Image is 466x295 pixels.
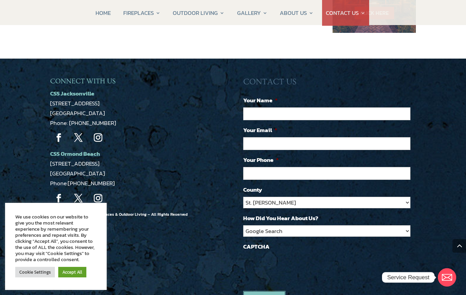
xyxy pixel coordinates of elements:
a: [PHONE_NUMBER] [68,179,115,188]
a: [STREET_ADDRESS] [50,159,100,168]
a: Cookie Settings [15,267,55,277]
a: Follow on X [70,129,87,146]
a: Email [438,268,456,287]
label: Your Phone [243,156,279,164]
a: Follow on Facebook [50,190,67,207]
span: CONNECT WITH US [50,77,115,85]
a: [GEOGRAPHIC_DATA] [50,109,105,118]
a: CSS Ormond Beach [50,149,100,158]
label: Your Email [243,126,277,134]
a: Phone: [PHONE_NUMBER] [50,119,116,127]
label: Your Name [243,97,278,104]
a: Follow on X [70,190,87,207]
label: County [243,186,262,193]
a: Follow on Facebook [50,129,67,146]
a: CSS Jacksonville [50,89,94,98]
div: We use cookies on our website to give you the most relevant experience by remembering your prefer... [15,214,97,262]
a: [GEOGRAPHIC_DATA] [50,169,105,178]
label: CAPTCHA [243,243,270,250]
h3: CONTACT US [243,77,416,90]
a: [STREET_ADDRESS] [50,99,100,108]
a: Follow on Instagram [89,190,106,207]
span: Copyright © 2025 – CSS Fireplaces & Outdoor Living – All Rights Reserved [50,211,188,227]
a: Accept All [58,267,86,277]
label: How Did You Hear About Us? [243,214,318,222]
span: Phone: [50,179,115,188]
a: Follow on Instagram [89,129,106,146]
iframe: reCAPTCHA [243,254,346,280]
